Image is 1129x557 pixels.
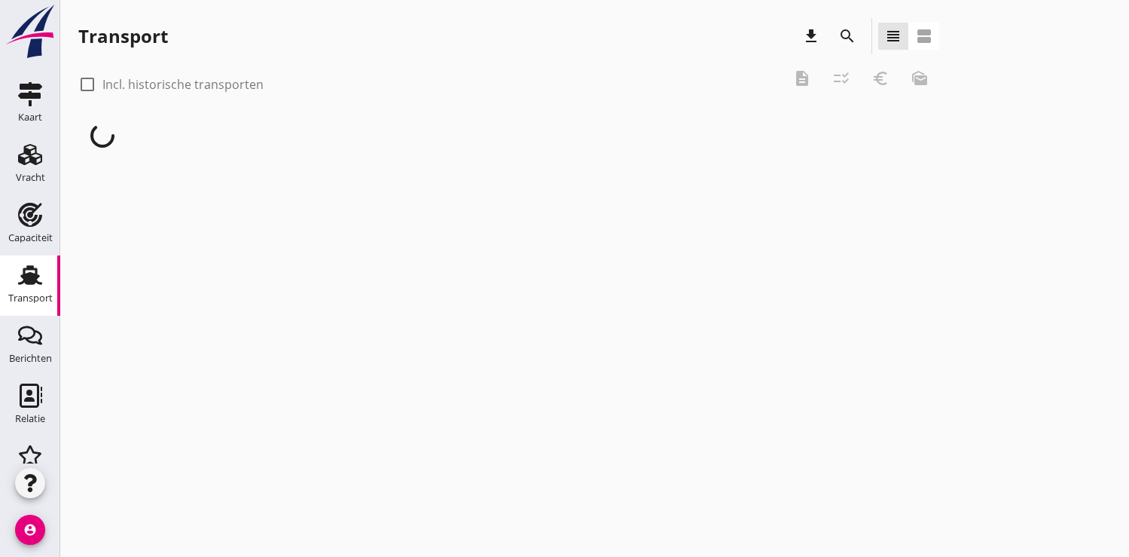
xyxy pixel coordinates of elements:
[78,24,168,48] div: Transport
[915,27,933,45] i: view_agenda
[15,515,45,545] i: account_circle
[15,414,45,424] div: Relatie
[102,77,264,92] label: Incl. historische transporten
[8,293,53,303] div: Transport
[18,112,42,122] div: Kaart
[802,27,820,45] i: download
[884,27,902,45] i: view_headline
[3,4,57,60] img: logo-small.a267ee39.svg
[16,173,45,182] div: Vracht
[8,233,53,243] div: Capaciteit
[9,353,52,363] div: Berichten
[838,27,856,45] i: search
